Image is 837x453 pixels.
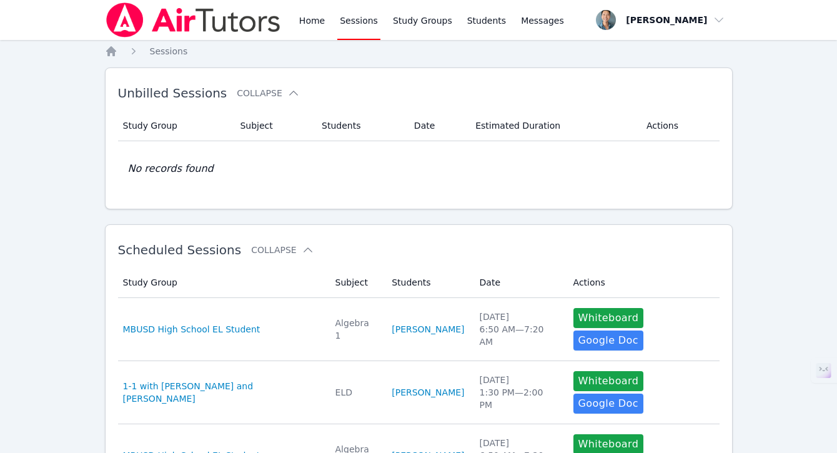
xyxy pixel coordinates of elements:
[118,141,720,196] td: No records found
[472,267,566,298] th: Date
[251,244,314,256] button: Collapse
[105,2,282,37] img: Air Tutors
[480,311,558,348] div: [DATE] 6:50 AM — 7:20 AM
[118,242,242,257] span: Scheduled Sessions
[639,111,720,141] th: Actions
[521,14,564,27] span: Messages
[150,45,188,57] a: Sessions
[328,267,385,298] th: Subject
[384,267,472,298] th: Students
[118,267,328,298] th: Study Group
[118,361,720,424] tr: 1-1 with [PERSON_NAME] and [PERSON_NAME]ELD[PERSON_NAME][DATE]1:30 PM—2:00 PMWhiteboardGoogle Doc
[573,308,644,328] button: Whiteboard
[150,46,188,56] span: Sessions
[118,298,720,361] tr: MBUSD High School EL StudentAlgebra 1[PERSON_NAME][DATE]6:50 AM—7:20 AMWhiteboardGoogle Doc
[105,45,733,57] nav: Breadcrumb
[392,386,464,399] a: [PERSON_NAME]
[573,371,644,391] button: Whiteboard
[335,317,377,342] div: Algebra 1
[566,267,720,298] th: Actions
[468,111,639,141] th: Estimated Duration
[392,323,464,336] a: [PERSON_NAME]
[118,86,227,101] span: Unbilled Sessions
[335,386,377,399] div: ELD
[232,111,314,141] th: Subject
[573,394,643,414] a: Google Doc
[118,111,233,141] th: Study Group
[237,87,299,99] button: Collapse
[123,323,260,336] a: MBUSD High School EL Student
[573,331,643,351] a: Google Doc
[123,380,320,405] a: 1-1 with [PERSON_NAME] and [PERSON_NAME]
[407,111,468,141] th: Date
[314,111,407,141] th: Students
[480,374,558,411] div: [DATE] 1:30 PM — 2:00 PM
